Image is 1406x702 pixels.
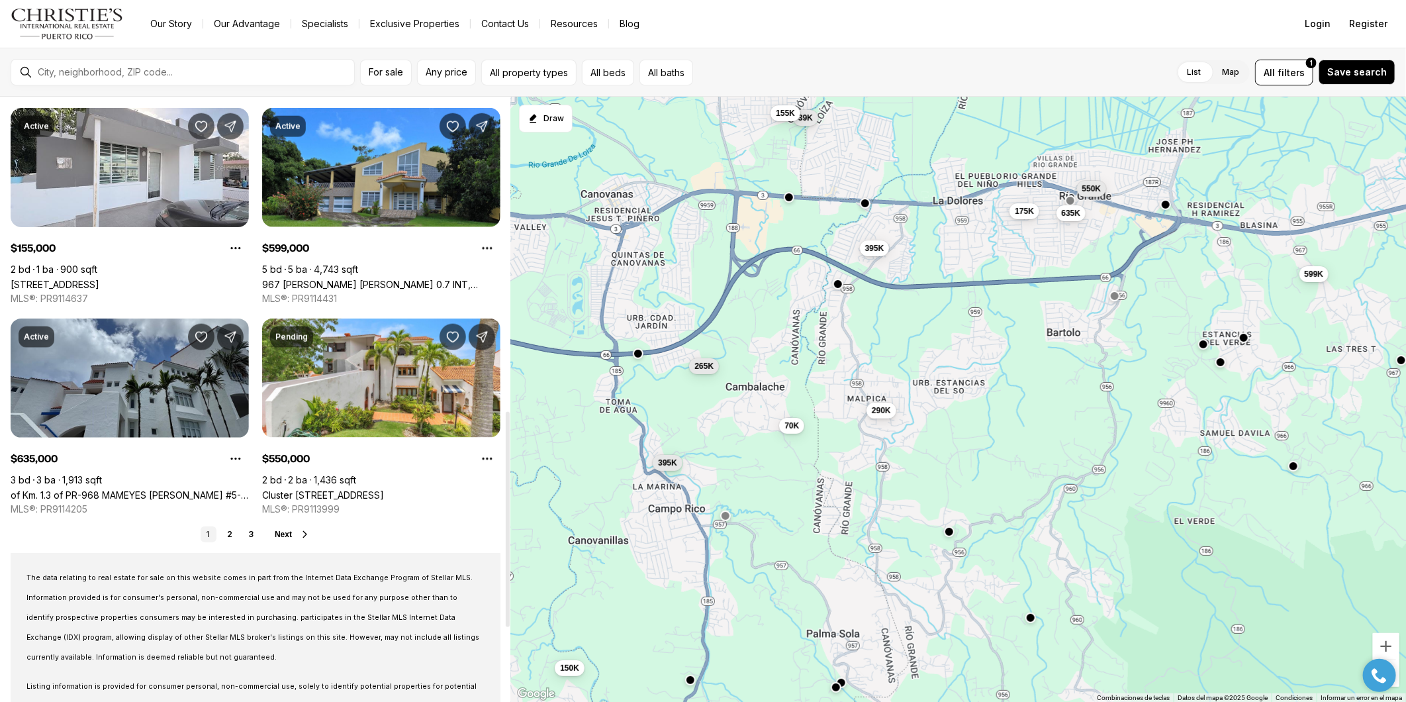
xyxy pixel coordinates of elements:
span: 395K [865,243,884,254]
button: 265K [689,358,719,374]
a: Specialists [291,15,359,33]
button: All property types [481,60,577,85]
button: For sale [360,60,412,85]
button: Next [275,529,310,540]
p: Active [24,332,49,342]
span: 550K [1082,183,1101,194]
button: Save Property: 967 RAMAL JIMENEZ WARD KM 0.7 INT [440,113,466,140]
button: 70K [779,417,804,433]
span: 395K [658,458,677,468]
img: logo [11,8,124,40]
a: 1 [201,526,216,542]
span: 70K [784,420,799,430]
nav: Pagination [201,526,259,542]
button: Property options [222,446,249,472]
button: Save search [1319,60,1395,85]
label: Map [1211,60,1250,84]
button: 150K [555,660,585,676]
a: 2 [222,526,238,542]
label: List [1176,60,1211,84]
button: Any price [417,60,476,85]
span: Register [1349,19,1387,29]
a: Exclusive Properties [359,15,470,33]
p: Pending [275,332,308,342]
span: All [1264,66,1275,79]
button: Acercar [1373,633,1399,660]
span: Datos del mapa ©2025 Google [1178,694,1268,701]
button: Property options [474,235,500,262]
span: 265K [694,361,714,372]
button: Share Property [217,113,244,140]
button: Login [1297,11,1338,37]
p: Active [275,121,301,132]
button: Share Property [469,113,495,140]
button: Start drawing [519,105,573,132]
button: Share Property [469,324,495,350]
span: 599K [1305,269,1324,279]
button: 155K [771,105,800,121]
span: filters [1278,66,1305,79]
span: Any price [426,67,467,77]
button: 175K [1009,203,1039,219]
span: 155K [776,108,795,119]
span: Login [1305,19,1331,29]
a: of Km. 1.3 of PR-968 MAMEYES WARD #5-C, RIO GRANDE PR, 00745 [11,489,249,501]
span: 635K [1062,207,1081,218]
button: Property options [222,235,249,262]
span: 150K [560,663,579,674]
span: 290K [872,405,891,415]
a: Resources [540,15,608,33]
button: Save Property: of Km. 1.3 of PR-968 MAMEYES WARD #5-C [188,324,214,350]
a: 3 [243,526,259,542]
button: 550K [1077,181,1107,197]
button: 39K [793,109,818,125]
button: 290K [867,402,896,418]
a: 967 RAMAL JIMENEZ WARD KM 0.7 INT, RIO GRANDE PR, 00745 [262,279,500,290]
a: Our Advantage [203,15,291,33]
button: Save Property: Calle 10 10 [188,113,214,140]
a: Calle 10 10, CANOVANAS PR, 00729 [11,279,99,290]
button: Register [1341,11,1395,37]
span: Next [275,530,292,539]
button: 635K [1056,205,1086,221]
button: 395K [653,455,682,471]
button: Save Property: Cluster 3, E 31 D VILLAS DEL AMANECER, CLUSTER 3 RIO MAR [440,324,466,350]
button: 395K [860,240,890,256]
span: The data relating to real estate for sale on this website comes in part from the Internet Data Ex... [26,574,479,662]
a: Blog [609,15,650,33]
a: Informar un error en el mapa [1321,694,1402,701]
a: Our Story [140,15,203,33]
button: 599K [1299,266,1329,282]
button: All baths [639,60,693,85]
button: Share Property [217,324,244,350]
button: All beds [582,60,634,85]
span: 1 [1310,58,1313,68]
span: For sale [369,67,403,77]
button: Allfilters1 [1255,60,1313,85]
p: Active [24,121,49,132]
span: 175K [1015,206,1034,217]
span: Save search [1327,67,1387,77]
a: Condiciones (se abre en una nueva pestaña) [1276,694,1313,701]
button: Property options [474,446,500,472]
span: 39K [798,112,813,123]
a: Cluster 3, E 31 D VILLAS DEL AMANECER, CLUSTER 3 RIO MAR, RIO GRANDE PR, 00745 [262,489,384,501]
button: Contact Us [471,15,539,33]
